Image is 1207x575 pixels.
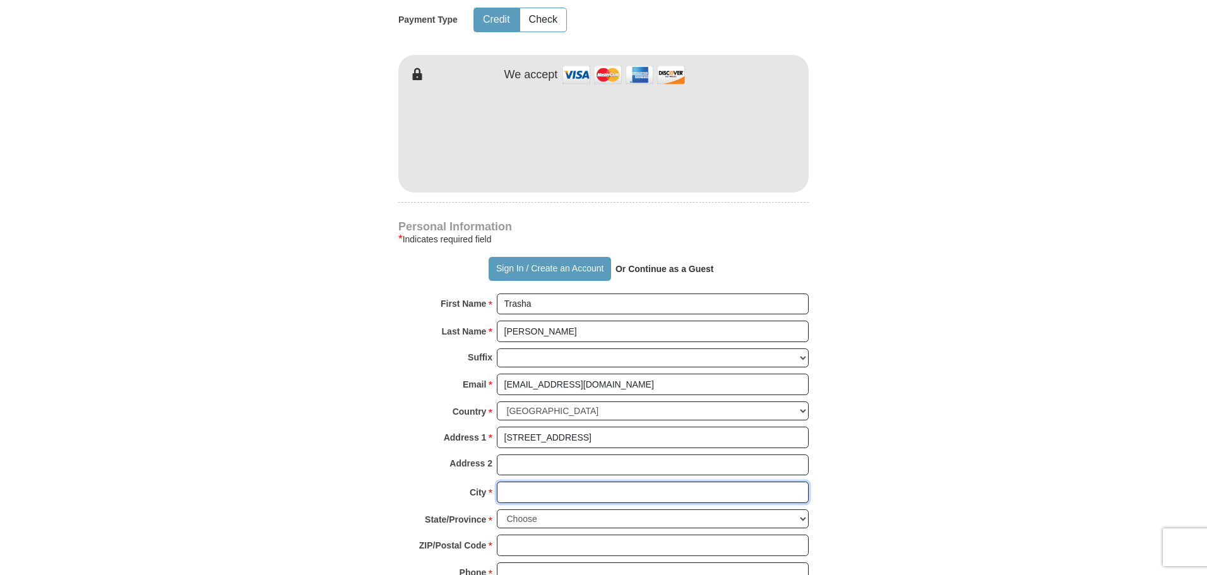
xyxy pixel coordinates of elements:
[444,429,487,446] strong: Address 1
[561,61,687,88] img: credit cards accepted
[615,264,714,274] strong: Or Continue as a Guest
[520,8,566,32] button: Check
[419,536,487,554] strong: ZIP/Postal Code
[398,15,458,25] h5: Payment Type
[425,511,486,528] strong: State/Province
[463,376,486,393] strong: Email
[449,454,492,472] strong: Address 2
[468,348,492,366] strong: Suffix
[441,295,486,312] strong: First Name
[398,232,809,247] div: Indicates required field
[504,68,558,82] h4: We accept
[453,403,487,420] strong: Country
[442,323,487,340] strong: Last Name
[489,257,610,281] button: Sign In / Create an Account
[398,82,809,189] iframe: To enrich screen reader interactions, please activate Accessibility in Grammarly extension settings
[398,222,809,232] h4: Personal Information
[474,8,519,32] button: Credit
[470,483,486,501] strong: City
